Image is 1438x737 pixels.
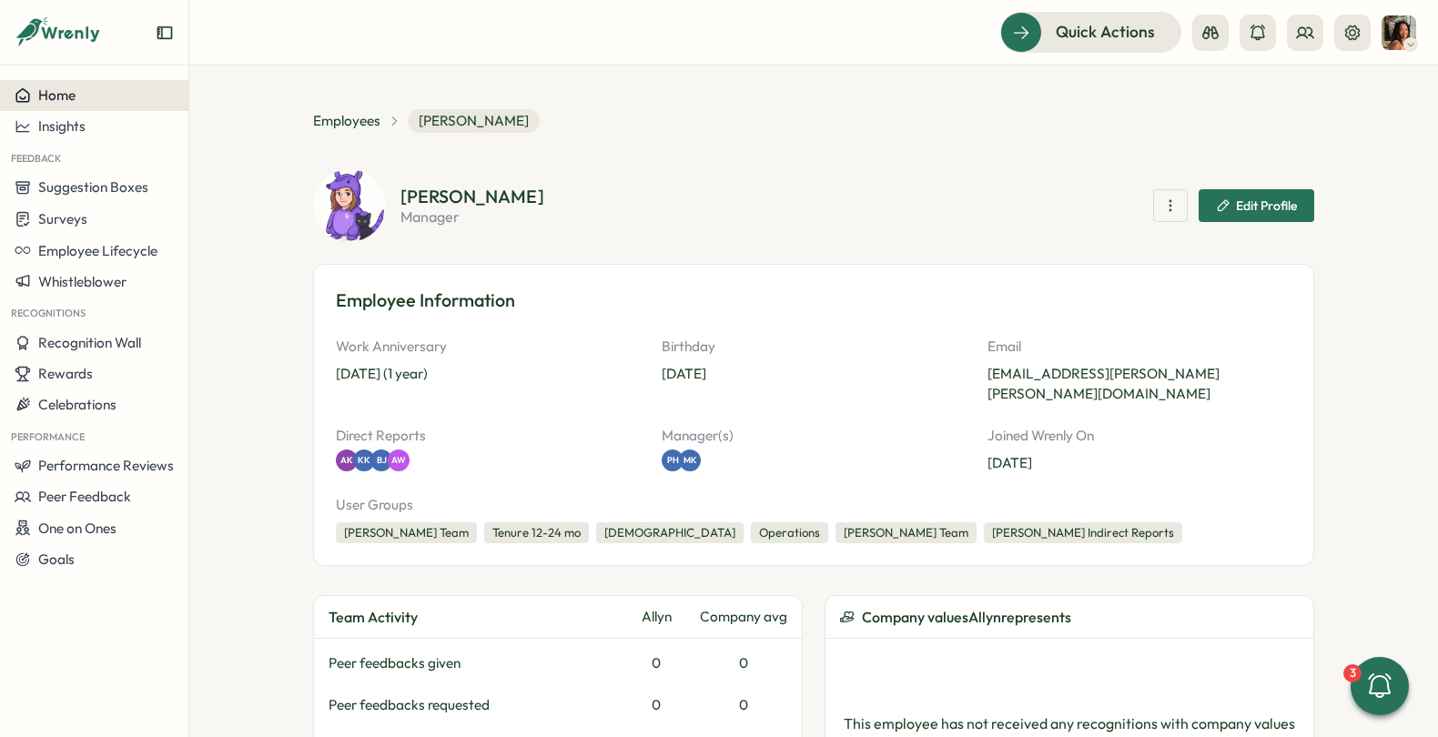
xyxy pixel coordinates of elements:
[340,453,353,467] span: AK
[329,606,613,629] div: Team Activity
[751,522,828,544] div: Operations
[358,449,380,471] a: KK
[987,364,1291,404] p: [EMAIL_ADDRESS][PERSON_NAME][PERSON_NAME][DOMAIN_NAME]
[1343,664,1362,682] div: 3
[1382,15,1416,50] img: Viveca Riley
[684,453,697,467] span: MK
[987,337,1291,357] p: Email
[662,337,966,357] p: Birthday
[1236,199,1297,212] span: Edit Profile
[336,364,640,384] p: [DATE] (1 year)
[38,334,141,351] span: Recognition Wall
[620,607,693,627] div: Allyn
[336,287,1291,315] h3: Employee Information
[38,210,87,227] span: Surveys
[700,653,787,673] div: 0
[400,187,544,206] h2: [PERSON_NAME]
[984,522,1182,544] div: [PERSON_NAME] Indirect Reports
[329,653,613,673] div: Peer feedbacks given
[329,695,613,715] div: Peer feedbacks requested
[380,449,401,471] a: BJ
[596,522,744,544] div: [DEMOGRAPHIC_DATA]
[835,522,977,544] div: [PERSON_NAME] Team
[400,209,544,224] p: manager
[620,653,693,673] div: 0
[862,606,1071,629] span: Company values Allyn represents
[336,337,640,357] p: Work Anniversary
[391,453,406,467] span: AW
[313,169,386,242] img: Allyn Neal
[38,178,148,196] span: Suggestion Boxes
[38,242,157,259] span: Employee Lifecycle
[408,109,540,133] span: [PERSON_NAME]
[1351,657,1409,715] button: 3
[313,111,380,131] a: Employees
[38,273,127,290] span: Whistleblower
[336,522,477,544] div: [PERSON_NAME] Team
[336,449,358,471] a: AK
[484,522,589,544] div: Tenure 12-24 mo
[38,86,76,104] span: Home
[38,550,75,568] span: Goals
[667,453,679,467] span: PH
[38,365,93,382] span: Rewards
[1000,12,1181,52] button: Quick Actions
[358,453,370,467] span: KK
[987,426,1291,446] p: Joined Wrenly On
[620,695,693,715] div: 0
[38,488,131,505] span: Peer Feedback
[401,449,423,471] a: AW
[700,695,787,715] div: 0
[38,520,116,537] span: One on Ones
[662,364,966,384] p: [DATE]
[987,453,1291,473] p: [DATE]
[156,24,174,42] button: Expand sidebar
[336,495,1291,515] p: User Groups
[38,396,116,413] span: Celebrations
[700,607,787,627] div: Company avg
[336,426,640,446] p: Direct Reports
[662,449,684,471] a: PH
[38,457,174,474] span: Performance Reviews
[662,426,966,446] p: Manager(s)
[1056,20,1155,44] span: Quick Actions
[684,449,705,471] a: MK
[1199,189,1314,222] button: Edit Profile
[38,117,86,135] span: Insights
[377,453,387,467] span: BJ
